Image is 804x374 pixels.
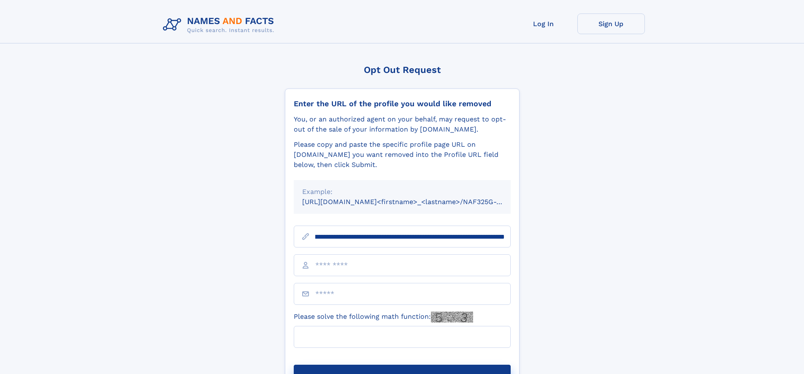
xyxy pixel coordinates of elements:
[285,65,520,75] div: Opt Out Request
[294,114,511,135] div: You, or an authorized agent on your behalf, may request to opt-out of the sale of your informatio...
[294,140,511,170] div: Please copy and paste the specific profile page URL on [DOMAIN_NAME] you want removed into the Pr...
[577,13,645,34] a: Sign Up
[160,13,281,36] img: Logo Names and Facts
[294,312,473,323] label: Please solve the following math function:
[294,99,511,108] div: Enter the URL of the profile you would like removed
[302,187,502,197] div: Example:
[510,13,577,34] a: Log In
[302,198,527,206] small: [URL][DOMAIN_NAME]<firstname>_<lastname>/NAF325G-xxxxxxxx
